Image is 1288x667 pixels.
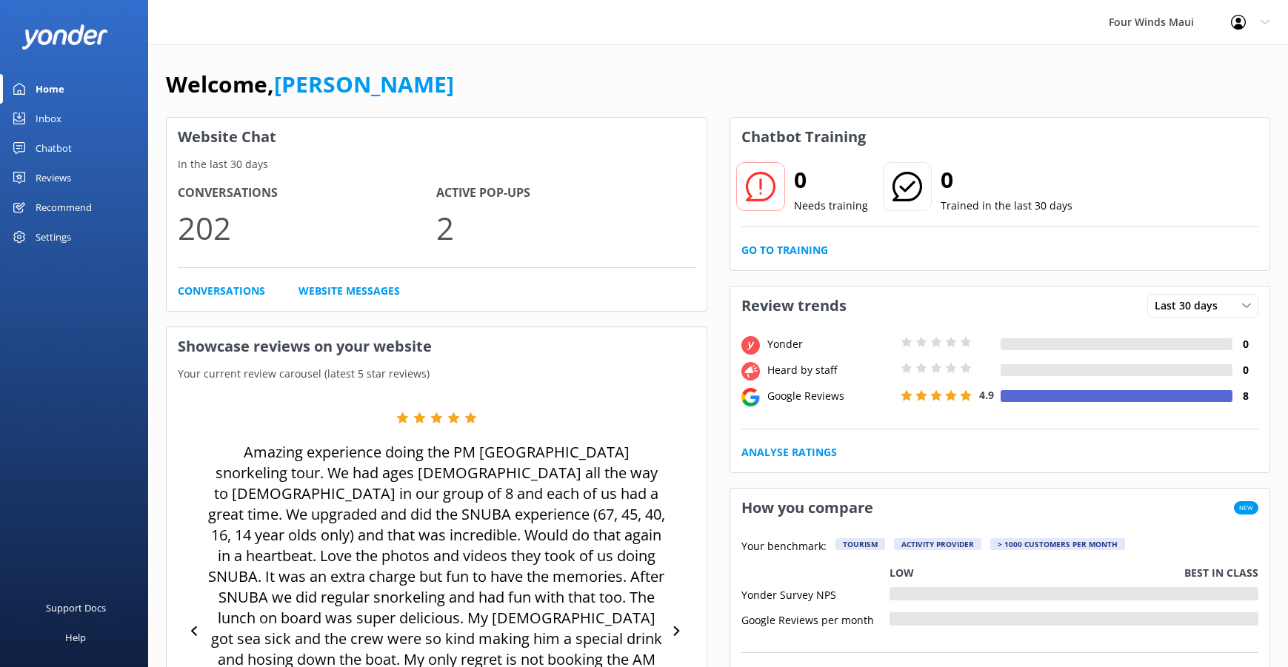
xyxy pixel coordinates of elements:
p: Trained in the last 30 days [941,198,1072,214]
h4: 8 [1232,388,1258,404]
a: Go to Training [741,242,828,258]
p: In the last 30 days [167,156,707,172]
div: Settings [36,222,71,252]
h4: Active Pop-ups [436,184,695,203]
div: Support Docs [46,593,106,623]
div: Yonder Survey NPS [741,587,890,600]
h3: How you compare [730,489,884,527]
div: Activity Provider [894,538,981,550]
a: Conversations [178,283,265,299]
div: Yonder [764,336,897,352]
h3: Website Chat [167,118,707,156]
p: Your benchmark: [741,538,827,556]
h4: 0 [1232,336,1258,352]
p: Your current review carousel (latest 5 star reviews) [167,366,707,382]
p: 202 [178,203,436,252]
div: > 1000 customers per month [990,538,1125,550]
img: yonder-white-logo.png [22,24,107,49]
div: Chatbot [36,133,72,163]
a: Analyse Ratings [741,444,837,460]
h2: 0 [794,162,868,198]
h4: Conversations [178,184,436,203]
p: Needs training [794,198,868,214]
h3: Chatbot Training [730,118,877,156]
div: Help [65,623,86,652]
div: Heard by staff [764,362,897,378]
h2: 0 [941,162,1072,198]
h3: Review trends [730,286,858,325]
div: Tourism [835,538,885,550]
p: Low [890,565,914,581]
div: Google Reviews [764,388,897,404]
a: Website Messages [298,283,400,299]
div: Home [36,74,64,104]
div: Google Reviews per month [741,612,890,626]
a: [PERSON_NAME] [274,69,454,99]
h1: Welcome, [166,67,454,102]
div: Reviews [36,163,71,192]
h3: Showcase reviews on your website [167,327,707,366]
div: Recommend [36,192,92,222]
span: Last 30 days [1155,298,1227,314]
span: 4.9 [979,388,994,402]
h4: 0 [1232,362,1258,378]
p: 2 [436,203,695,252]
p: Best in class [1184,565,1258,581]
span: New [1234,501,1258,515]
div: Inbox [36,104,61,133]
